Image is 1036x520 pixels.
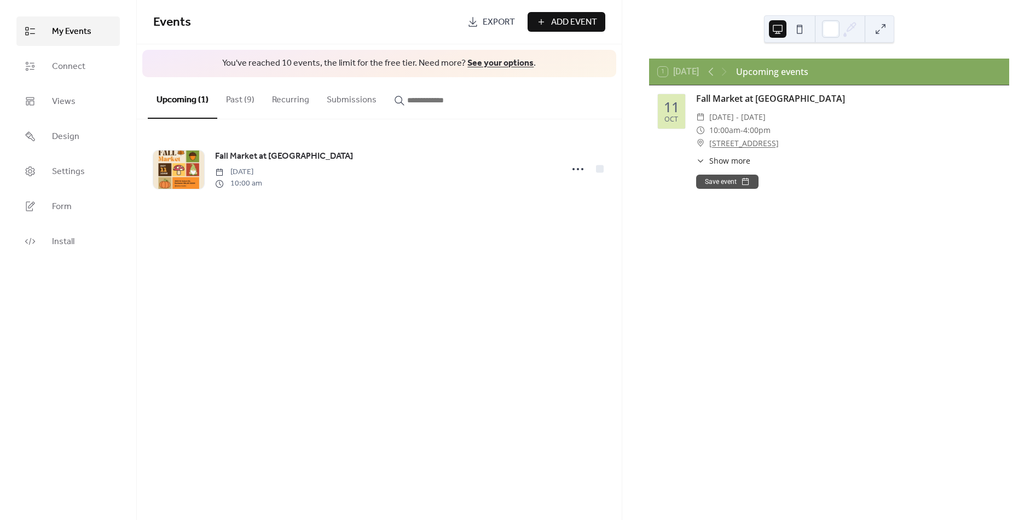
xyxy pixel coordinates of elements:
span: Design [52,130,79,143]
button: Save event [696,175,759,189]
div: 11 [664,100,679,114]
span: Views [52,95,76,108]
a: See your options [467,55,534,72]
div: ​ [696,111,705,124]
span: [DATE] [215,166,262,178]
a: Connect [16,51,120,81]
a: Design [16,122,120,151]
a: [STREET_ADDRESS] [709,137,779,150]
span: - [740,124,743,137]
span: Fall Market at [GEOGRAPHIC_DATA] [215,150,353,163]
div: Upcoming events [736,65,808,78]
a: My Events [16,16,120,46]
button: Recurring [263,77,318,118]
span: Settings [52,165,85,178]
a: Form [16,192,120,221]
button: Submissions [318,77,385,118]
a: Settings [16,157,120,186]
div: ​ [696,155,705,166]
span: Events [153,10,191,34]
span: Form [52,200,72,213]
div: Fall Market at [GEOGRAPHIC_DATA] [696,92,1000,105]
a: Fall Market at [GEOGRAPHIC_DATA] [215,149,353,164]
span: You've reached 10 events, the limit for the free tier. Need more? . [153,57,605,70]
span: 10:00 am [215,178,262,189]
div: Oct [664,116,678,123]
a: Views [16,86,120,116]
span: Show more [709,155,750,166]
span: Export [483,16,515,29]
span: Install [52,235,74,249]
div: ​ [696,124,705,137]
span: 4:00pm [743,124,771,137]
button: Upcoming (1) [148,77,217,119]
a: Install [16,227,120,256]
button: Past (9) [217,77,263,118]
span: [DATE] - [DATE] [709,111,766,124]
a: Export [459,12,523,32]
span: 10:00am [709,124,740,137]
button: ​Show more [696,155,750,166]
span: Connect [52,60,85,73]
div: ​ [696,137,705,150]
span: My Events [52,25,91,38]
